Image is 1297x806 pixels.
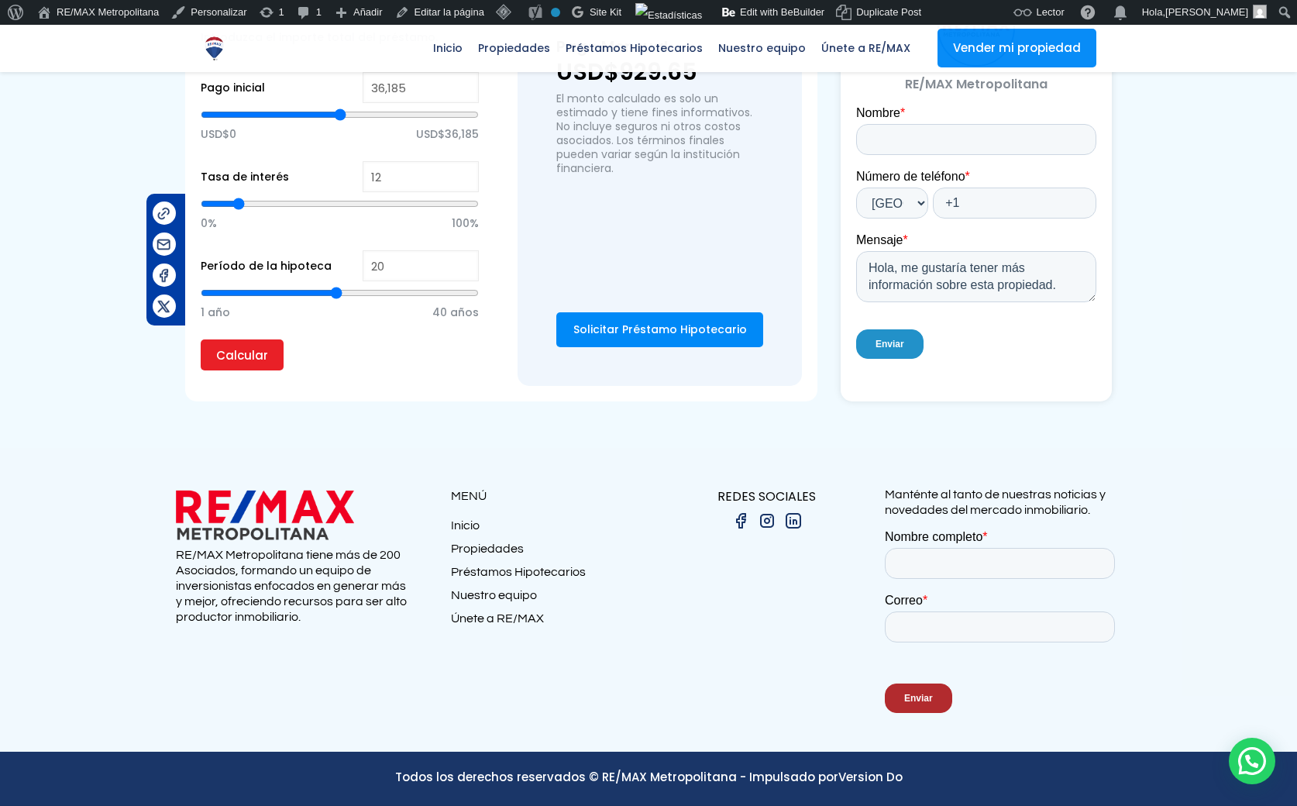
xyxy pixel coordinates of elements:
[451,611,648,634] a: Únete a RE/MAX
[201,78,265,98] label: Pago inicial
[201,25,228,71] a: RE/MAX Metropolitana
[556,60,763,84] p: USD$929.65
[201,212,217,235] span: 0%
[731,511,750,530] img: facebook.png
[363,250,479,281] input: Years
[451,564,648,587] a: Préstamos Hipotecarios
[451,518,648,541] a: Inicio
[885,487,1121,518] p: Manténte al tanto de nuestras noticias y novedades del mercado inmobiliario.
[425,36,470,60] span: Inicio
[885,529,1121,740] iframe: Form 1
[363,161,479,192] input: %
[156,267,172,284] img: Compartir
[201,122,236,146] span: USD$0
[937,29,1096,67] a: Vender mi propiedad
[856,74,1096,94] p: RE/MAX Metropolitana
[856,105,1096,386] iframe: Form 0
[814,36,918,60] span: Únete a RE/MAX
[432,301,479,324] span: 40 años
[201,301,230,324] span: 1 año
[156,205,172,222] img: Compartir
[710,25,814,71] a: Nuestro equipo
[176,547,412,625] p: RE/MAX Metropolitana tiene más de 200 Asociados, formando un equipo de inversionistas enfocados e...
[556,91,763,175] p: El monto calculado es solo un estimado y tiene fines informativos. No incluye seguros ni otros co...
[363,72,479,103] input: RD$
[814,25,918,71] a: Únete a RE/MAX
[558,25,710,71] a: Préstamos Hipotecarios
[758,511,776,530] img: instagram.png
[425,25,470,71] a: Inicio
[710,36,814,60] span: Nuestro equipo
[590,6,621,18] span: Site Kit
[635,3,702,28] img: Visitas de 48 horas. Haz clic para ver más estadísticas del sitio.
[201,35,228,62] img: Logo de REMAX
[452,212,479,235] span: 100%
[556,312,763,347] a: Solicitar Préstamo Hipotecario
[156,236,172,253] img: Compartir
[156,298,172,315] img: Compartir
[558,36,710,60] span: Préstamos Hipotecarios
[470,36,558,60] span: Propiedades
[451,587,648,611] a: Nuestro equipo
[176,767,1121,787] p: Todos los derechos reservados © RE/MAX Metropolitana - Impulsado por
[470,25,558,71] a: Propiedades
[416,122,479,146] span: USD$36,185
[838,769,903,785] a: Version Do
[451,541,648,564] a: Propiedades
[784,511,803,530] img: linkedin.png
[551,8,560,17] div: No indexar
[451,487,648,506] p: MENÚ
[201,167,289,187] label: Tasa de interés
[201,257,332,276] label: Período de la hipoteca
[201,339,284,370] input: Calcular
[648,487,885,506] p: REDES SOCIALES
[1165,6,1248,18] span: [PERSON_NAME]
[176,487,354,543] img: remax metropolitana logo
